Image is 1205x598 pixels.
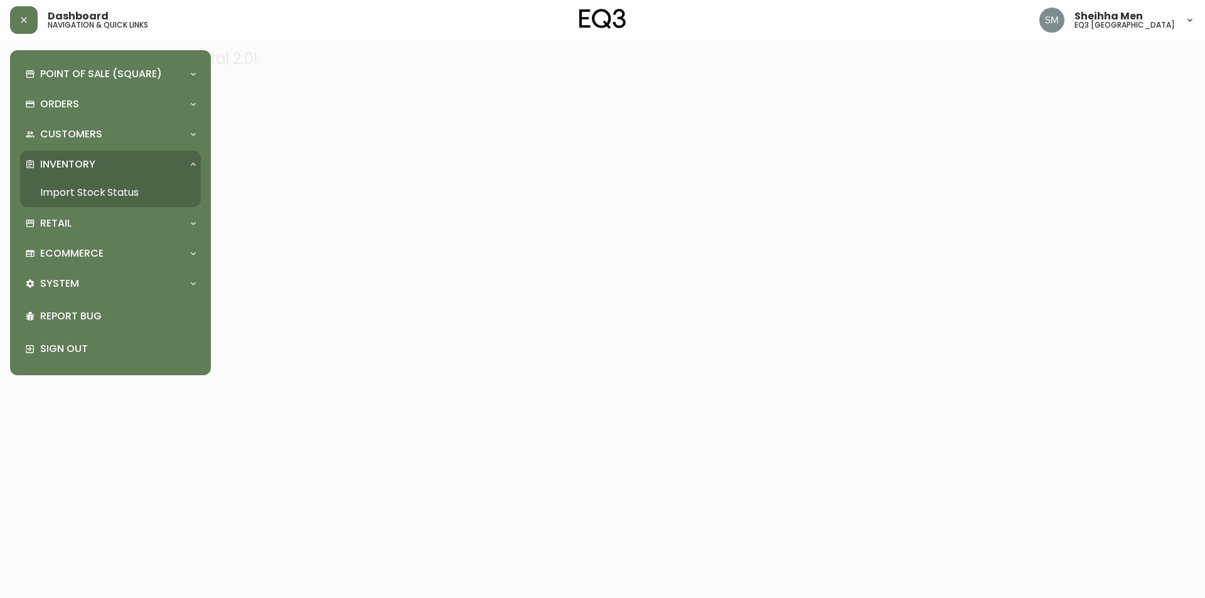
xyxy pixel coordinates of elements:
[579,9,626,29] img: logo
[48,21,148,29] h5: navigation & quick links
[40,67,162,81] p: Point of Sale (Square)
[40,309,196,323] p: Report Bug
[20,90,201,118] div: Orders
[20,300,201,333] div: Report Bug
[40,97,79,111] p: Orders
[20,240,201,267] div: Ecommerce
[20,178,201,207] a: Import Stock Status
[1074,21,1175,29] h5: eq3 [GEOGRAPHIC_DATA]
[20,270,201,297] div: System
[1039,8,1064,33] img: cfa6f7b0e1fd34ea0d7b164297c1067f
[20,120,201,148] div: Customers
[40,127,102,141] p: Customers
[40,158,95,171] p: Inventory
[40,216,72,230] p: Retail
[20,210,201,237] div: Retail
[20,333,201,365] div: Sign Out
[40,277,79,291] p: System
[20,60,201,88] div: Point of Sale (Square)
[48,11,109,21] span: Dashboard
[1074,11,1143,21] span: Sheihha Men
[40,247,104,260] p: Ecommerce
[40,342,196,356] p: Sign Out
[20,151,201,178] div: Inventory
